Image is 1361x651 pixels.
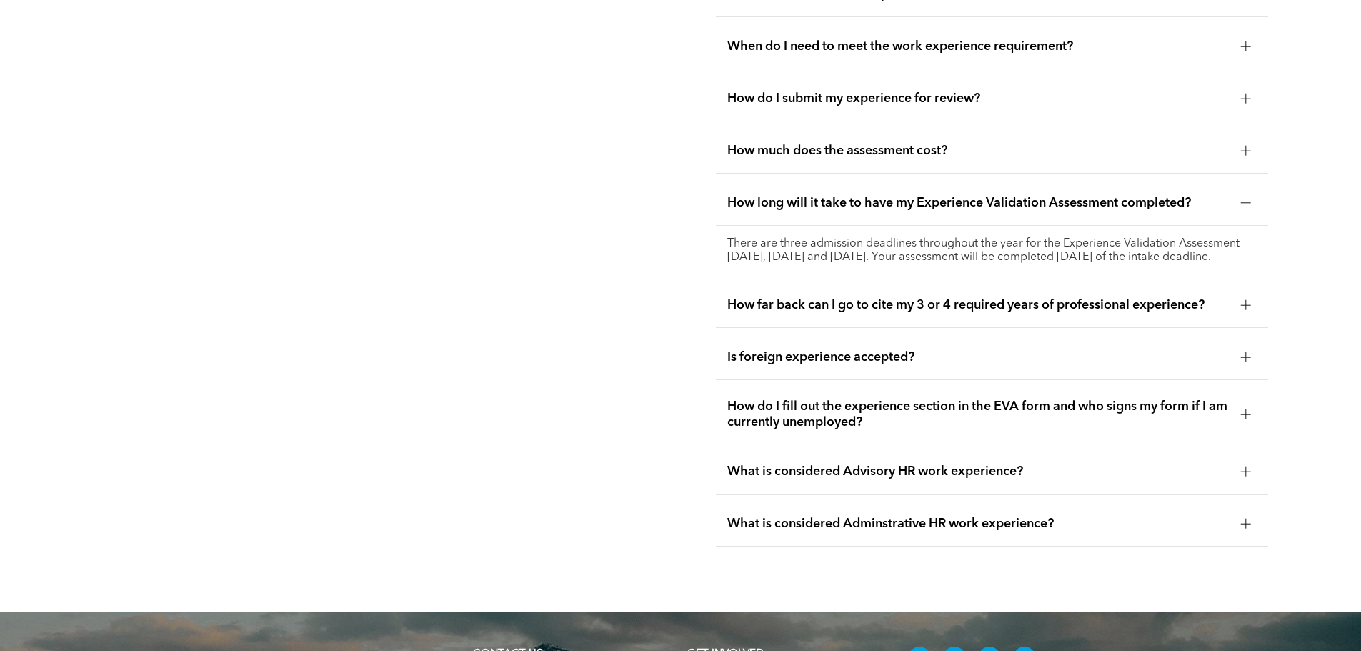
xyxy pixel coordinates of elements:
[727,143,1230,159] span: How much does the assessment cost?
[727,516,1230,532] span: What is considered Adminstrative HR work experience?
[727,349,1230,365] span: Is foreign experience accepted?
[727,91,1230,106] span: How do I submit my experience for review?
[727,399,1230,430] span: How do I fill out the experience section in the EVA form and who signs my form if I am currently ...
[727,297,1230,313] span: How far back can I go to cite my 3 or 4 required years of professional experience?
[727,464,1230,479] span: What is considered Advisory HR work experience?
[727,237,1257,264] p: There are three admission deadlines throughout the year for the Experience Validation Assessment ...
[727,195,1230,211] span: How long will it take to have my Experience Validation Assessment completed?
[727,39,1230,54] span: When do I need to meet the work experience requirement?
